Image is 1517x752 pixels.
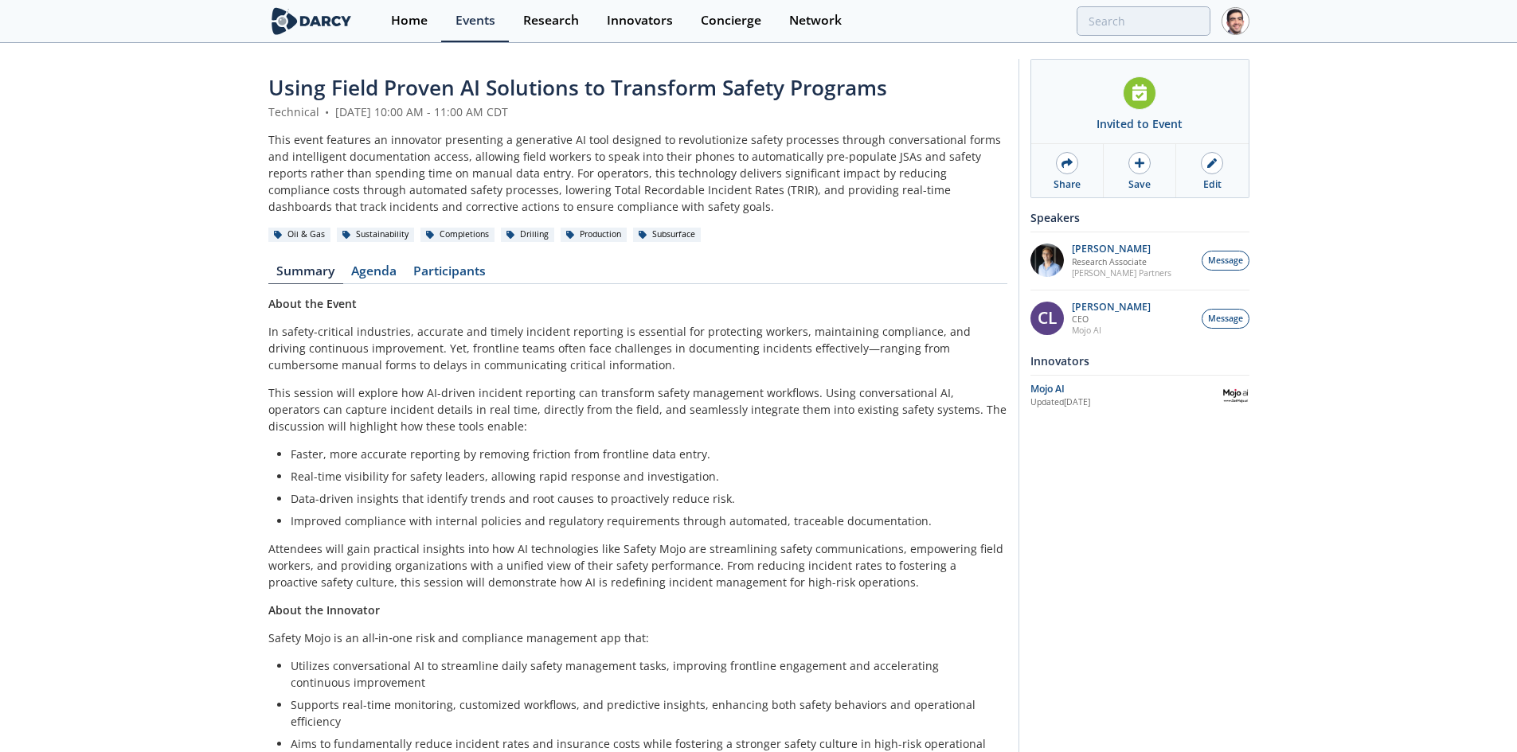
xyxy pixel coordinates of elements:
[323,104,332,119] span: •
[1030,396,1222,409] div: Updated [DATE]
[420,228,495,242] div: Completions
[268,602,380,618] strong: About the Innovator
[1072,325,1151,336] p: Mojo AI
[1203,177,1222,192] div: Edit
[291,490,996,507] li: Data-driven insights that identify trends and root causes to proactively reduce risk.
[523,14,579,27] div: Research
[1097,115,1183,132] div: Invited to Event
[291,468,996,485] li: Real-time visibility for safety leaders, allowing rapid response and investigation.
[1030,381,1249,409] a: Mojo AI Updated[DATE] Mojo AI
[501,228,555,242] div: Drilling
[789,14,842,27] div: Network
[268,265,343,284] a: Summary
[291,446,996,462] li: Faster, more accurate reporting by removing friction from frontline data entry.
[1072,314,1151,325] p: CEO
[701,14,761,27] div: Concierge
[405,265,495,284] a: Participants
[1030,204,1249,232] div: Speakers
[1072,256,1171,267] p: Research Associate
[268,7,355,35] img: logo-wide.svg
[1202,309,1249,329] button: Message
[1202,251,1249,271] button: Message
[268,323,1007,373] p: In safety-critical industries, accurate and timely incident reporting is essential for protecting...
[291,657,996,691] li: Utilizes conversational AI to streamline daily safety management tasks, improving frontline engag...
[455,14,495,27] div: Events
[291,696,996,730] li: Supports real-time monitoring, customized workflows, and predictive insights, enhancing both safe...
[268,73,887,102] span: Using Field Proven AI Solutions to Transform Safety Programs
[1030,244,1064,277] img: 1EXUV5ipS3aUf9wnAL7U
[1072,302,1151,313] p: [PERSON_NAME]
[1222,381,1249,409] img: Mojo AI
[1128,177,1151,192] div: Save
[268,540,1007,590] p: Attendees will gain practical insights into how AI technologies like Safety Mojo are streamlining...
[1030,302,1064,335] div: CL
[1208,313,1243,325] span: Message
[268,131,1007,215] div: This event features an innovator presenting a generative AI tool designed to revolutionize safety...
[1077,6,1210,36] input: Advanced Search
[343,265,405,284] a: Agenda
[633,228,702,242] div: Subsurface
[268,384,1007,434] p: This session will explore how AI-driven incident reporting can transform safety management workfl...
[1030,347,1249,375] div: Innovators
[1054,177,1081,192] div: Share
[1072,267,1171,279] p: [PERSON_NAME] Partners
[291,512,996,529] li: Improved compliance with internal policies and regulatory requirements through automated, traceab...
[268,228,331,242] div: Oil & Gas
[337,228,415,242] div: Sustainability
[1222,7,1249,35] img: Profile
[561,228,628,242] div: Production
[391,14,428,27] div: Home
[268,629,1007,646] p: Safety Mojo is an all‑in‑one risk and compliance management app that:
[268,296,357,311] strong: About the Event
[268,103,1007,120] div: Technical [DATE] 10:00 AM - 11:00 AM CDT
[1176,144,1248,197] a: Edit
[607,14,673,27] div: Innovators
[1030,382,1222,396] div: Mojo AI
[1208,255,1243,267] span: Message
[1072,244,1171,255] p: [PERSON_NAME]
